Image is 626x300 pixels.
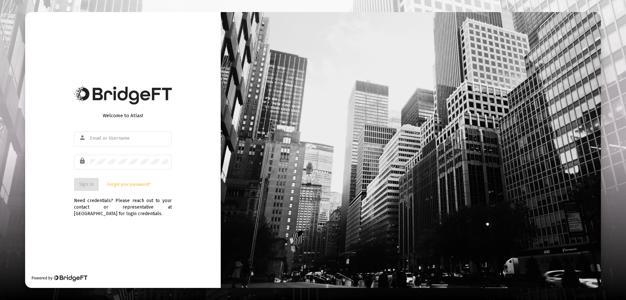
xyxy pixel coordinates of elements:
div: Need credentials? Please reach out to your contact or representative at [GEOGRAPHIC_DATA] for log... [74,191,172,217]
img: Bridge Financial Technology Logo [74,86,172,104]
img: Bridge Financial Technology Logo [53,275,87,281]
div: Powered by [32,275,87,281]
a: Forgot your password? [107,181,150,188]
input: Email or Username [90,136,168,141]
mat-icon: lock [79,157,87,165]
mat-icon: person [79,134,87,142]
span: Sign In [79,182,94,187]
div: Welcome to Atlas! [74,112,172,119]
button: Sign In [74,178,99,191]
